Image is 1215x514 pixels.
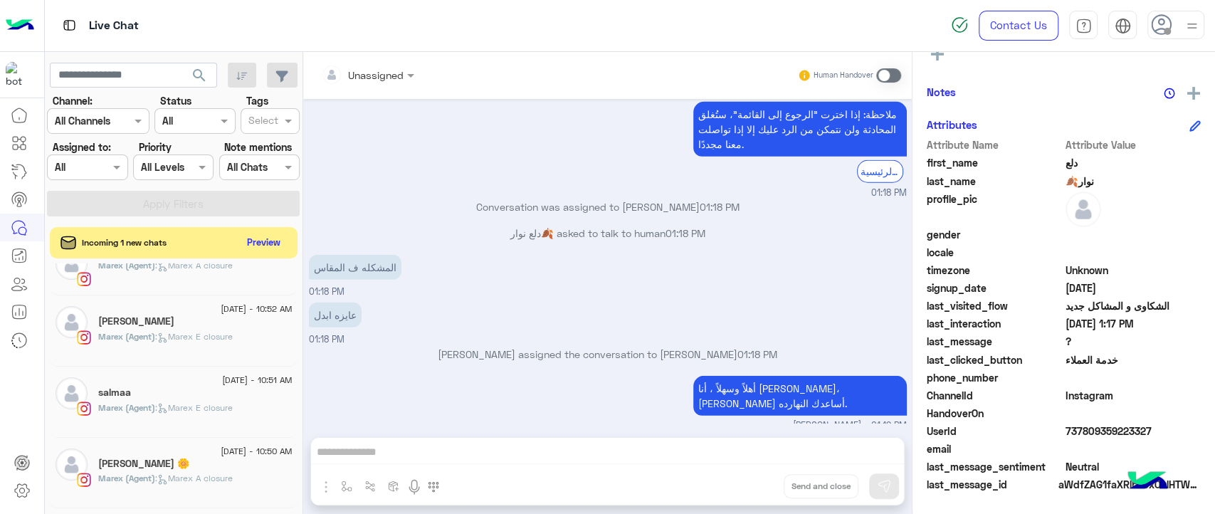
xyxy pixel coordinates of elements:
[1066,298,1201,313] span: الشكاوى و المشاكل جديد
[309,255,401,280] p: 13/8/2025, 1:18 PM
[814,70,873,81] small: Human Handover
[927,316,1063,331] span: last_interaction
[1066,280,1201,295] span: 2025-08-12T09:59:45.198Z
[927,459,1063,474] span: last_message_sentiment
[139,140,172,154] label: Priority
[182,63,217,93] button: search
[1066,370,1201,385] span: null
[6,62,31,88] img: 317874714732967
[61,16,78,34] img: tab
[82,236,167,249] span: Incoming 1 new chats
[77,272,91,286] img: Instagram
[309,286,344,297] span: 01:18 PM
[793,419,907,433] span: [PERSON_NAME] - 01:19 PM
[309,226,907,241] p: دلع نوار🍂 asked to talk to human
[927,155,1063,170] span: first_name
[927,334,1063,349] span: last_message
[951,16,968,33] img: spinner
[53,140,111,154] label: Assigned to:
[927,441,1063,456] span: email
[1066,245,1201,260] span: null
[98,458,189,470] h5: Nada Ashraf 🌼
[309,199,907,214] p: Conversation was assigned to [PERSON_NAME]
[927,388,1063,403] span: ChannelId
[1187,87,1200,100] img: add
[224,140,292,154] label: Note mentions
[927,370,1063,385] span: phone_number
[871,187,907,200] span: 01:18 PM
[1066,137,1201,152] span: Attribute Value
[77,473,91,487] img: Instagram
[1115,18,1131,34] img: tab
[1183,17,1201,35] img: profile
[693,102,907,157] p: 13/8/2025, 1:18 PM
[98,402,155,413] span: Marex (Agent)
[1075,18,1092,34] img: tab
[241,232,287,253] button: Preview
[221,445,292,458] span: [DATE] - 10:50 AM
[191,67,208,84] span: search
[927,424,1063,439] span: UserId
[927,85,956,98] h6: Notes
[309,303,362,327] p: 13/8/2025, 1:18 PM
[927,137,1063,152] span: Attribute Name
[927,298,1063,313] span: last_visited_flow
[77,330,91,345] img: Instagram
[1066,263,1201,278] span: Unknown
[1066,227,1201,242] span: null
[1069,11,1098,41] a: tab
[98,387,131,399] h5: salmaa
[1066,334,1201,349] span: ?
[309,347,907,362] p: [PERSON_NAME] assigned the conversation to [PERSON_NAME]
[89,16,139,36] p: Live Chat
[1066,406,1201,421] span: null
[737,348,777,360] span: 01:18 PM
[98,315,174,327] h5: Kenzy Saad
[784,474,858,498] button: Send and close
[56,449,88,481] img: defaultAdmin.png
[927,245,1063,260] span: locale
[666,227,705,239] span: 01:18 PM
[98,331,155,342] span: Marex (Agent)
[77,402,91,416] img: Instagram
[1066,352,1201,367] span: خدمة العملاء
[1122,457,1172,507] img: hulul-logo.png
[927,192,1063,224] span: profile_pic
[309,334,344,345] span: 01:18 PM
[927,118,977,131] h6: Attributes
[693,376,907,416] p: 13/8/2025, 1:19 PM
[1066,316,1201,331] span: 2025-08-13T10:17:25.793Z
[98,260,155,271] span: Marex (Agent)
[927,174,1063,189] span: last_name
[1066,174,1201,189] span: نوار🍂
[927,280,1063,295] span: signup_date
[700,201,740,213] span: 01:18 PM
[927,477,1056,492] span: last_message_id
[56,306,88,338] img: defaultAdmin.png
[1066,155,1201,170] span: دلع
[979,11,1058,41] a: Contact Us
[56,377,88,409] img: defaultAdmin.png
[1066,441,1201,456] span: null
[1058,477,1201,492] span: aWdfZAG1faXRlbToxOklHTWVzc2FnZAUlEOjE3ODQxNDYxODU3MTcyNzQwOjM0MDI4MjM2Njg0MTcxMDMwMTI0NDI3NjE4NDI...
[222,374,292,387] span: [DATE] - 10:51 AM
[246,112,278,131] div: Select
[246,93,268,108] label: Tags
[160,93,191,108] label: Status
[927,352,1063,367] span: last_clicked_button
[155,402,233,413] span: : Marex E closure
[857,160,903,182] div: الرجوع للقائمة الرئيسية
[98,473,155,483] span: Marex (Agent)
[155,331,233,342] span: : Marex E closure
[1066,424,1201,439] span: 737809359223327
[56,248,88,280] img: defaultAdmin.png
[1066,388,1201,403] span: 8
[53,93,93,108] label: Channel:
[1066,192,1101,227] img: defaultAdmin.png
[221,303,292,315] span: [DATE] - 10:52 AM
[155,260,233,271] span: : Marex A closure
[927,227,1063,242] span: gender
[1164,88,1175,99] img: notes
[1066,459,1201,474] span: 0
[927,263,1063,278] span: timezone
